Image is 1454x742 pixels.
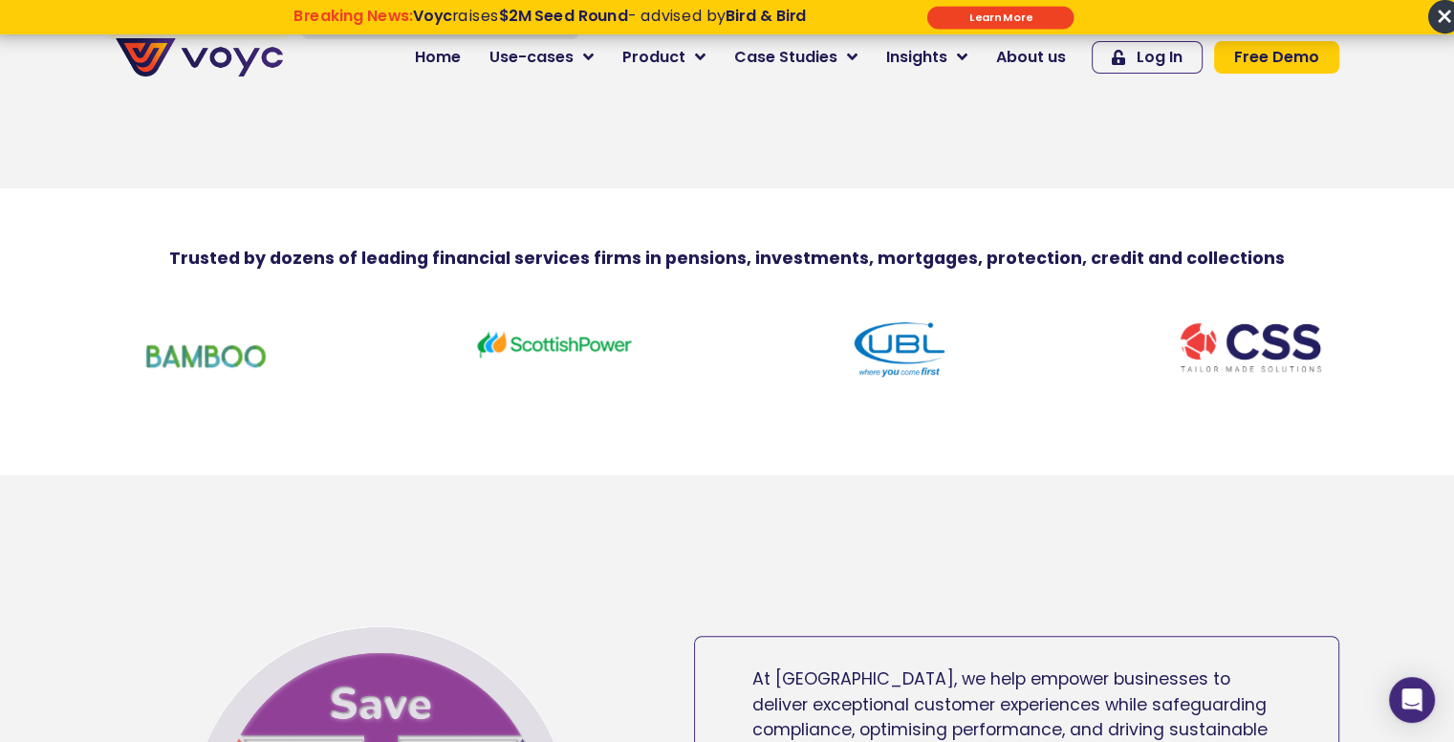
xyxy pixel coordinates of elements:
a: Privacy Policy [394,398,484,417]
iframe: Customer reviews powered by Trustpilot [106,485,1349,508]
a: Use-cases [475,38,608,76]
a: About us [982,38,1080,76]
a: Insights [872,38,982,76]
span: Case Studies [734,46,837,69]
div: Submit [927,6,1074,29]
div: Breaking News: Voyc raises $2M Seed Round - advised by Bird & Bird [216,7,883,43]
img: CSS [1167,314,1330,380]
span: About us [996,46,1066,69]
strong: Trusted by dozens of leading financial services firms in pensions, investments, mortgages, protec... [169,247,1285,270]
img: voyc-full-logo [116,38,283,76]
span: Use-cases [489,46,574,69]
img: UBL new [820,314,983,384]
img: scottpower.new [473,314,636,377]
span: Log In [1137,50,1183,65]
div: Open Intercom Messenger [1389,677,1435,723]
strong: Breaking News: [293,6,413,27]
a: Product [608,38,720,76]
strong: Bird & Bird [725,6,806,27]
a: Free Demo [1214,41,1339,74]
strong: $2M Seed Round [498,6,627,27]
a: Case Studies [720,38,872,76]
span: raises - advised by [413,6,806,27]
img: BambooNewlogo [126,314,289,401]
strong: Voyc [413,6,452,27]
span: Product [622,46,685,69]
span: Home [415,46,461,69]
a: Home [401,38,475,76]
span: Job title [253,155,318,177]
span: Insights [886,46,947,69]
a: Log In [1092,41,1203,74]
span: Free Demo [1234,50,1319,65]
span: Phone [253,76,301,98]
